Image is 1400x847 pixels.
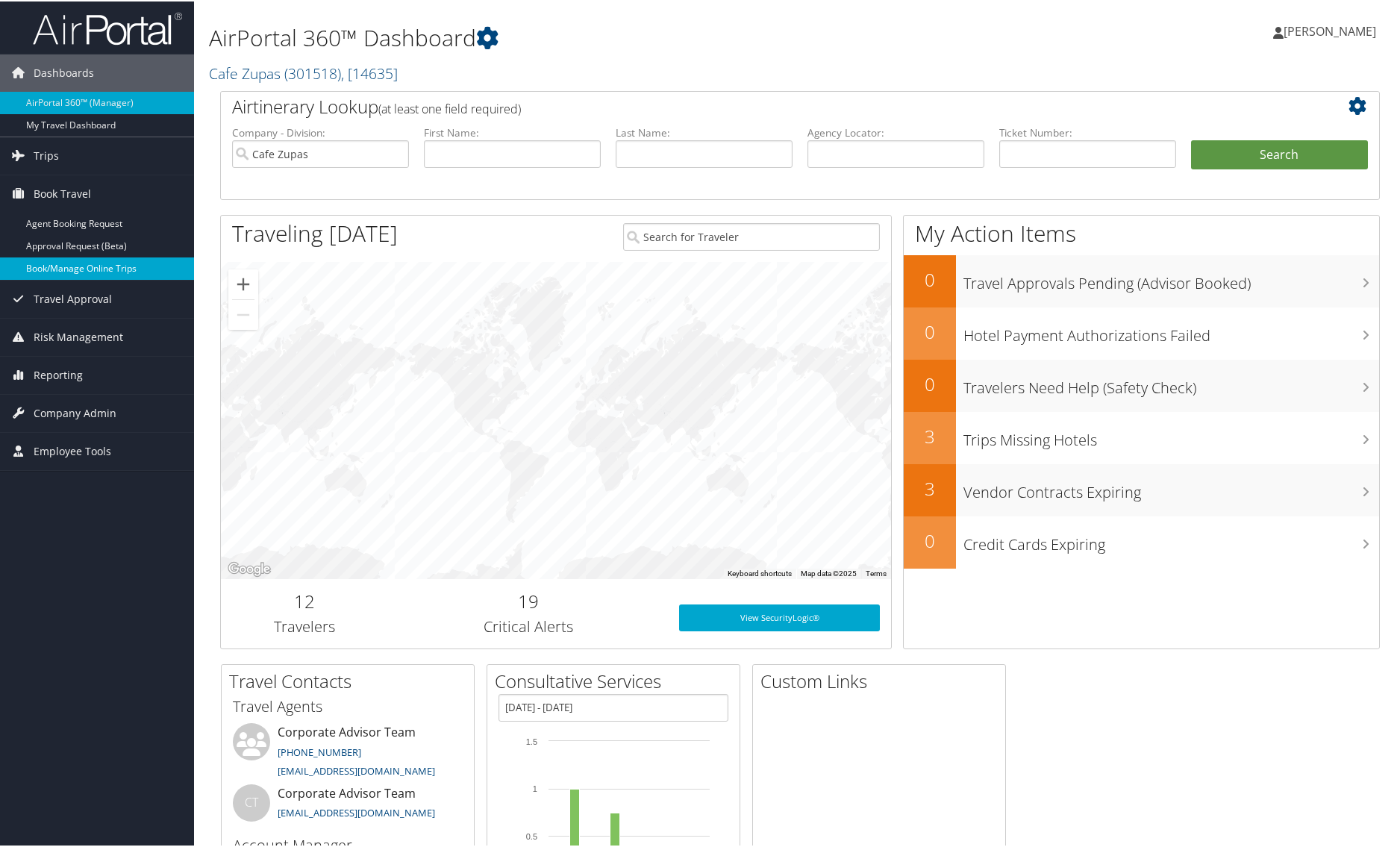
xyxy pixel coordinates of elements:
h1: My Action Items [904,216,1379,248]
tspan: 1.5 [526,736,537,745]
span: Book Travel [34,174,91,211]
label: Company - Division: [232,124,409,139]
a: Open this area in Google Maps (opens a new window) [225,558,274,578]
span: Trips [34,136,59,173]
h2: 19 [400,587,657,613]
span: (at least one field required) [378,99,521,116]
span: Company Admin [34,393,116,431]
span: Dashboards [34,53,94,90]
a: Cafe Zupas [209,62,398,82]
a: View SecurityLogic® [679,603,880,630]
h3: Trips Missing Hotels [963,421,1379,449]
img: Google [225,558,274,578]
a: [PHONE_NUMBER] [278,744,361,757]
a: 0Credit Cards Expiring [904,515,1379,567]
li: Corporate Advisor Team [225,783,470,831]
h3: Travelers [232,615,378,636]
h2: 0 [904,266,956,291]
a: 0Hotel Payment Authorizations Failed [904,306,1379,358]
span: Risk Management [34,317,123,354]
h1: Traveling [DATE] [232,216,398,248]
label: Agency Locator: [807,124,984,139]
h2: 3 [904,475,956,500]
button: Zoom out [228,299,258,328]
h2: 3 [904,422,956,448]
span: Reporting [34,355,83,393]
label: Ticket Number: [999,124,1176,139]
a: [PERSON_NAME] [1273,7,1391,52]
h3: Critical Alerts [400,615,657,636]
button: Keyboard shortcuts [728,567,792,578]
a: Terms (opens in new tab) [866,568,887,576]
a: 0Travelers Need Help (Safety Check) [904,358,1379,410]
tspan: 1 [533,783,537,792]
h2: 0 [904,370,956,396]
h2: Travel Contacts [229,667,474,693]
span: Map data ©2025 [801,568,857,576]
h3: Travel Agents [233,695,463,716]
h1: AirPortal 360™ Dashboard [209,21,997,52]
span: Employee Tools [34,431,111,469]
li: Corporate Advisor Team [225,722,470,783]
h2: 0 [904,527,956,552]
tspan: 0.5 [526,831,537,840]
a: [EMAIL_ADDRESS][DOMAIN_NAME] [278,804,435,818]
img: airportal-logo.png [33,10,182,45]
input: Search for Traveler [623,222,880,249]
h2: 12 [232,587,378,613]
a: 0Travel Approvals Pending (Advisor Booked) [904,254,1379,306]
span: Travel Approval [34,279,112,316]
span: [PERSON_NAME] [1284,22,1376,38]
h3: Travel Approvals Pending (Advisor Booked) [963,264,1379,293]
button: Zoom in [228,268,258,298]
button: Search [1191,139,1368,169]
h2: Airtinerary Lookup [232,93,1272,118]
h3: Travelers Need Help (Safety Check) [963,369,1379,397]
h3: Hotel Payment Authorizations Failed [963,316,1379,345]
h2: Custom Links [760,667,1005,693]
a: 3Vendor Contracts Expiring [904,463,1379,515]
span: ( 301518 ) [284,62,341,82]
a: 3Trips Missing Hotels [904,410,1379,463]
h2: 0 [904,318,956,343]
h3: Vendor Contracts Expiring [963,473,1379,501]
h2: Consultative Services [495,667,740,693]
span: , [ 14635 ] [341,62,398,82]
h3: Credit Cards Expiring [963,525,1379,554]
a: [EMAIL_ADDRESS][DOMAIN_NAME] [278,763,435,776]
label: Last Name: [616,124,793,139]
div: CT [233,783,270,820]
label: First Name: [424,124,601,139]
